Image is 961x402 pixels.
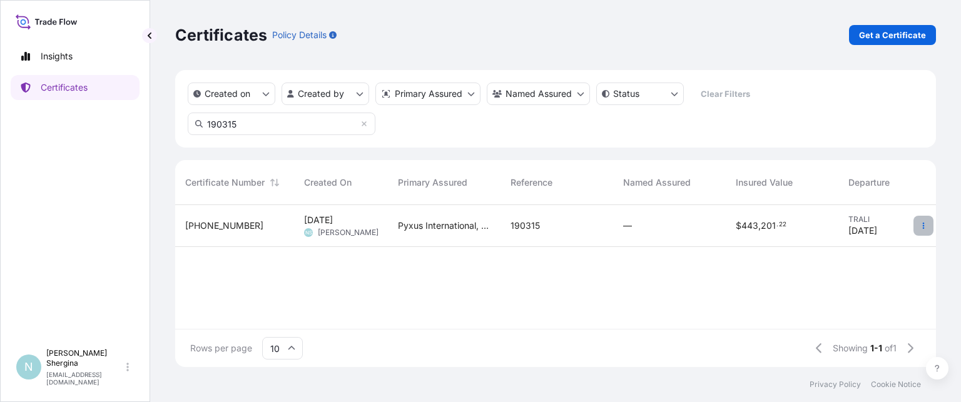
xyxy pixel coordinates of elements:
[511,176,552,189] span: Reference
[701,88,750,100] p: Clear Filters
[849,25,936,45] a: Get a Certificate
[272,29,327,41] p: Policy Details
[11,75,140,100] a: Certificates
[305,226,312,239] span: NS
[185,219,263,232] span: [PHONE_NUMBER]
[41,81,88,94] p: Certificates
[375,83,480,105] button: distributor Filter options
[736,176,793,189] span: Insured Value
[871,379,921,389] a: Cookie Notice
[810,379,861,389] a: Privacy Policy
[596,83,684,105] button: certificateStatus Filter options
[267,175,282,190] button: Sort
[282,83,369,105] button: createdBy Filter options
[776,223,778,227] span: .
[190,342,252,354] span: Rows per page
[487,83,590,105] button: cargoOwner Filter options
[188,113,375,135] input: Search Certificate or Reference...
[736,221,741,230] span: $
[304,214,333,226] span: [DATE]
[185,176,265,189] span: Certificate Number
[623,219,632,232] span: —
[758,221,761,230] span: ,
[885,342,897,354] span: of 1
[46,348,124,368] p: [PERSON_NAME] Shergina
[318,228,379,238] span: [PERSON_NAME]
[690,84,760,104] button: Clear Filters
[741,221,758,230] span: 443
[613,88,639,100] p: Status
[833,342,868,354] span: Showing
[848,224,877,237] span: [DATE]
[304,176,352,189] span: Created On
[298,88,344,100] p: Created by
[11,44,140,69] a: Insights
[205,88,250,100] p: Created on
[511,219,540,232] span: 190315
[398,176,467,189] span: Primary Assured
[395,88,462,100] p: Primary Assured
[506,88,572,100] p: Named Assured
[870,342,882,354] span: 1-1
[848,214,922,224] span: TRALI
[46,371,124,386] p: [EMAIL_ADDRESS][DOMAIN_NAME]
[623,176,691,189] span: Named Assured
[175,25,267,45] p: Certificates
[41,50,73,63] p: Insights
[859,29,926,41] p: Get a Certificate
[188,83,275,105] button: createdOn Filter options
[761,221,776,230] span: 201
[779,223,786,227] span: 22
[848,176,890,189] span: Departure
[24,361,33,373] span: N
[398,219,491,232] span: Pyxus International, Inc.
